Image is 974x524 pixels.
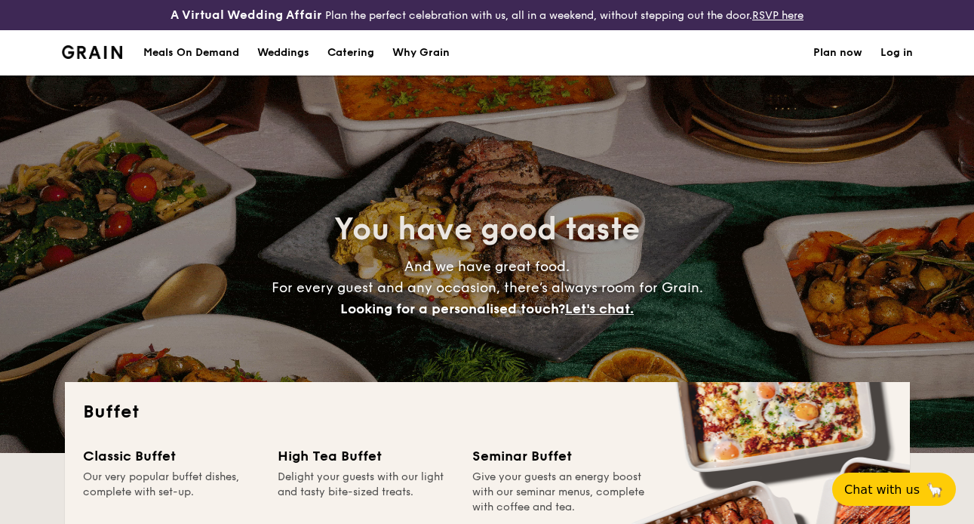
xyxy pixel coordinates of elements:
div: Weddings [257,30,309,76]
span: Looking for a personalised touch? [340,301,565,317]
div: Classic Buffet [83,445,260,467]
div: Delight your guests with our light and tasty bite-sized treats. [278,470,454,515]
a: Why Grain [383,30,459,76]
h2: Buffet [83,400,892,424]
button: Chat with us🦙 [832,473,956,506]
span: Let's chat. [565,301,634,317]
span: 🦙 [926,481,944,498]
a: Weddings [248,30,318,76]
a: Meals On Demand [134,30,248,76]
a: Logotype [62,45,123,59]
h4: A Virtual Wedding Affair [171,6,322,24]
a: RSVP here [752,9,803,22]
div: Plan the perfect celebration with us, all in a weekend, without stepping out the door. [162,6,812,24]
span: And we have great food. For every guest and any occasion, there’s always room for Grain. [272,258,703,317]
div: Meals On Demand [143,30,239,76]
a: Log in [880,30,913,76]
span: Chat with us [844,482,920,497]
div: High Tea Buffet [278,445,454,467]
div: Give your guests an energy boost with our seminar menus, complete with coffee and tea. [472,470,649,515]
div: Seminar Buffet [472,445,649,467]
a: Catering [318,30,383,76]
div: Our very popular buffet dishes, complete with set-up. [83,470,260,515]
img: Grain [62,45,123,59]
div: Why Grain [392,30,450,76]
h1: Catering [327,30,374,76]
a: Plan now [813,30,862,76]
span: You have good taste [334,211,640,248]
